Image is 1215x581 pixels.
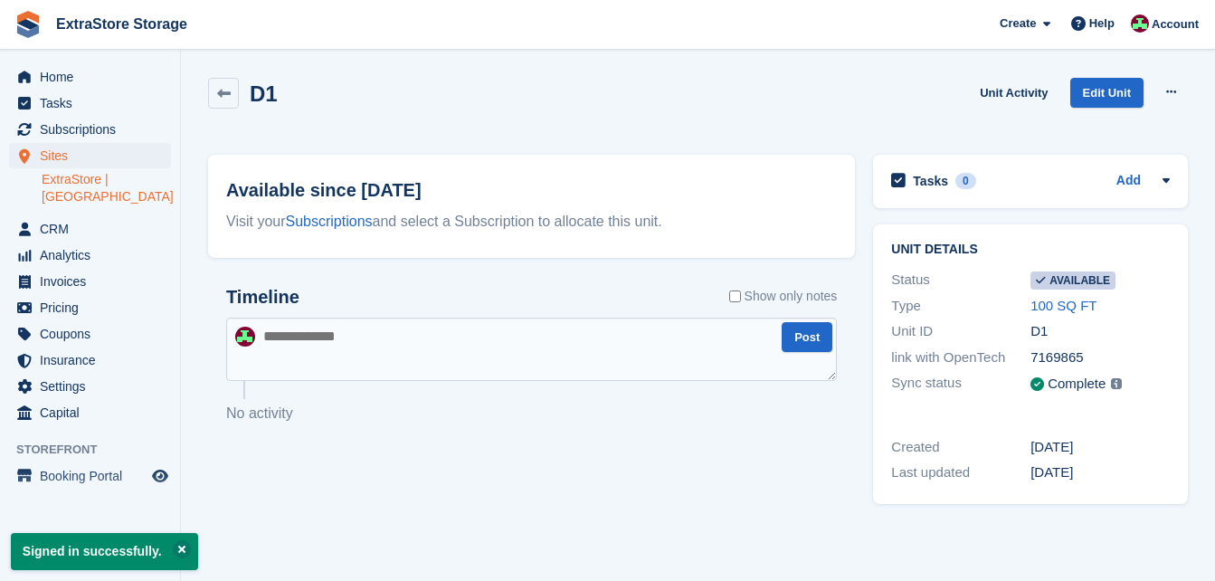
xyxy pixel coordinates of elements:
a: menu [9,90,171,116]
a: menu [9,295,171,320]
div: Type [891,296,1030,317]
span: Sites [40,143,148,168]
span: Coupons [40,321,148,347]
a: menu [9,348,171,373]
p: Signed in successfully. [11,533,198,570]
span: Account [1152,15,1199,33]
div: Last updated [891,462,1030,483]
h2: Unit details [891,243,1170,257]
div: D1 [1030,321,1170,342]
a: menu [9,143,171,168]
h2: Available since [DATE] [226,176,837,204]
a: 100 SQ FT [1030,298,1096,313]
div: Visit your and select a Subscription to allocate this unit. [226,211,837,233]
div: Complete [1048,374,1106,395]
button: Post [782,322,832,352]
span: Create [1000,14,1036,33]
div: 0 [955,173,976,189]
div: Status [891,270,1030,290]
a: menu [9,117,171,142]
input: Show only notes [729,287,741,306]
span: Home [40,64,148,90]
span: Available [1030,271,1115,290]
span: Help [1089,14,1115,33]
a: Preview store [149,465,171,487]
div: 7169865 [1030,348,1170,368]
a: Subscriptions [286,214,373,229]
img: Chelsea Parker [235,327,255,347]
p: No activity [226,403,837,424]
a: Add [1116,171,1141,192]
img: stora-icon-8386f47178a22dfd0bd8f6a31ec36ba5ce8667c1dd55bd0f319d3a0aa187defe.svg [14,11,42,38]
a: ExtraStore | [GEOGRAPHIC_DATA] [42,171,171,205]
a: menu [9,374,171,399]
a: Edit Unit [1070,78,1144,108]
h2: D1 [250,81,278,106]
span: Insurance [40,348,148,373]
a: Unit Activity [973,78,1055,108]
img: Chelsea Parker [1131,14,1149,33]
span: Storefront [16,441,180,459]
a: menu [9,400,171,425]
span: Capital [40,400,148,425]
a: menu [9,463,171,489]
span: Analytics [40,243,148,268]
div: [DATE] [1030,462,1170,483]
a: menu [9,216,171,242]
a: menu [9,243,171,268]
a: menu [9,321,171,347]
span: Booking Portal [40,463,148,489]
span: Tasks [40,90,148,116]
h2: Timeline [226,287,299,308]
span: Invoices [40,269,148,294]
span: Subscriptions [40,117,148,142]
h2: Tasks [913,173,948,189]
div: Unit ID [891,321,1030,342]
span: Settings [40,374,148,399]
div: Sync status [891,373,1030,395]
a: ExtraStore Storage [49,9,195,39]
div: [DATE] [1030,437,1170,458]
div: Created [891,437,1030,458]
span: Pricing [40,295,148,320]
a: menu [9,64,171,90]
img: icon-info-grey-7440780725fd019a000dd9b08b2336e03edf1995a4989e88bcd33f0948082b44.svg [1111,378,1122,389]
span: CRM [40,216,148,242]
a: menu [9,269,171,294]
label: Show only notes [729,287,838,306]
div: link with OpenTech [891,348,1030,368]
